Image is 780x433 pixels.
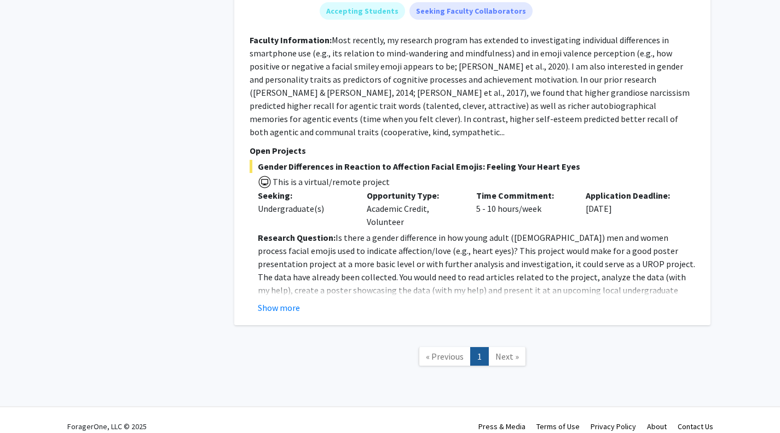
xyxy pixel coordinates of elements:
[536,422,580,431] a: Terms of Use
[577,189,687,228] div: [DATE]
[478,422,525,431] a: Press & Media
[409,2,533,20] mat-chip: Seeking Faculty Collaborators
[678,422,713,431] a: Contact Us
[591,422,636,431] a: Privacy Policy
[258,202,351,215] div: Undergraduate(s)
[250,34,690,137] fg-read-more: Most recently, my research program has extended to investigating individual differences in smartp...
[468,189,577,228] div: 5 - 10 hours/week
[367,189,460,202] p: Opportunity Type:
[470,347,489,366] a: 1
[250,160,695,173] span: Gender Differences in Reaction to Affection Facial Emojis: Feeling Your Heart Eyes
[258,301,300,314] button: Show more
[426,351,464,362] span: « Previous
[258,232,336,243] strong: Research Question:
[320,2,405,20] mat-chip: Accepting Students
[647,422,667,431] a: About
[234,336,710,380] nav: Page navigation
[476,189,569,202] p: Time Commitment:
[8,384,47,425] iframe: Chat
[359,189,468,228] div: Academic Credit, Volunteer
[419,347,471,366] a: Previous Page
[258,189,351,202] p: Seeking:
[488,347,526,366] a: Next Page
[250,144,695,157] p: Open Projects
[271,176,390,187] span: This is a virtual/remote project
[258,231,695,310] p: Is there a gender difference in how young adult ([DEMOGRAPHIC_DATA]) men and women process facial...
[586,189,679,202] p: Application Deadline:
[250,34,332,45] b: Faculty Information:
[495,351,519,362] span: Next »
